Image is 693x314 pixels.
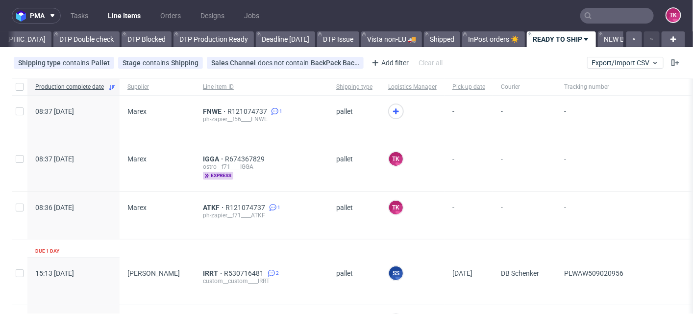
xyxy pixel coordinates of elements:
[267,204,280,211] a: 1
[317,31,359,47] a: DTP Issue
[225,155,267,163] a: R674367829
[123,59,143,67] span: Stage
[203,83,321,91] span: Line item ID
[35,107,74,115] span: 08:37 [DATE]
[598,31,670,47] a: NEW BACKAMRKET
[127,269,180,277] span: [PERSON_NAME]
[592,59,659,67] span: Export/Import CSV
[122,31,172,47] a: DTP Blocked
[30,12,45,19] span: pma
[256,31,315,47] a: Deadline [DATE]
[65,8,94,24] a: Tasks
[143,59,171,67] span: contains
[203,277,321,285] div: custom__custom____IRRT
[224,269,266,277] a: R530716481
[127,83,187,91] span: Supplier
[203,115,321,123] div: ph-zapier__f56____FNWE
[203,163,321,171] div: ostro__f71____IGGA
[424,31,460,47] a: Shipped
[462,31,525,47] a: InPost orders ☀️
[452,155,485,180] span: -
[452,83,485,91] span: Pick-up date
[211,59,258,67] span: Sales Channel
[127,155,147,163] span: Marex
[203,211,321,219] div: ph-zapier__f71____ATKF
[227,107,269,115] a: R121074737
[35,247,59,255] div: Due 1 day
[501,107,548,131] span: -
[203,155,225,163] a: IGGA
[258,59,311,67] span: does not contain
[336,107,372,131] span: pallet
[389,152,403,166] figcaption: TK
[276,269,279,277] span: 2
[171,59,198,67] div: Shipping
[501,155,548,180] span: -
[269,107,282,115] a: 1
[336,83,372,91] span: Shipping type
[35,83,104,91] span: Production complete date
[266,269,279,277] a: 2
[564,269,623,277] span: PLWAW509020956
[452,107,485,131] span: -
[501,204,548,227] span: -
[35,269,74,277] span: 15:13 [DATE]
[238,8,265,24] a: Jobs
[501,83,548,91] span: Courier
[203,269,224,277] a: IRRT
[53,31,120,47] a: DTP Double check
[452,269,472,277] span: [DATE]
[12,8,61,24] button: pma
[501,269,548,293] span: DB Schenker
[311,59,359,67] div: BackPack Back Market
[154,8,187,24] a: Orders
[368,55,411,71] div: Add filter
[667,8,680,22] figcaption: TK
[35,155,74,163] span: 08:37 [DATE]
[127,204,147,211] span: Marex
[225,204,267,211] a: R121074737
[452,204,485,227] span: -
[173,31,254,47] a: DTP Production Ready
[587,57,664,69] button: Export/Import CSV
[361,31,422,47] a: Vista non-EU 🚚
[417,56,445,70] div: Clear all
[388,83,437,91] span: Logistics Manager
[203,107,227,115] a: FNWE
[127,107,147,115] span: Marex
[91,59,110,67] div: Pallet
[16,10,30,22] img: logo
[336,155,372,180] span: pallet
[63,59,91,67] span: contains
[389,201,403,214] figcaption: TK
[336,269,372,293] span: pallet
[35,204,74,211] span: 08:36 [DATE]
[18,59,63,67] span: Shipping type
[203,204,225,211] a: ATKF
[527,31,596,47] a: READY TO SHIP
[277,204,280,211] span: 1
[203,172,233,180] span: express
[389,266,403,280] figcaption: SS
[279,107,282,115] span: 1
[336,204,372,227] span: pallet
[102,8,147,24] a: Line Items
[195,8,230,24] a: Designs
